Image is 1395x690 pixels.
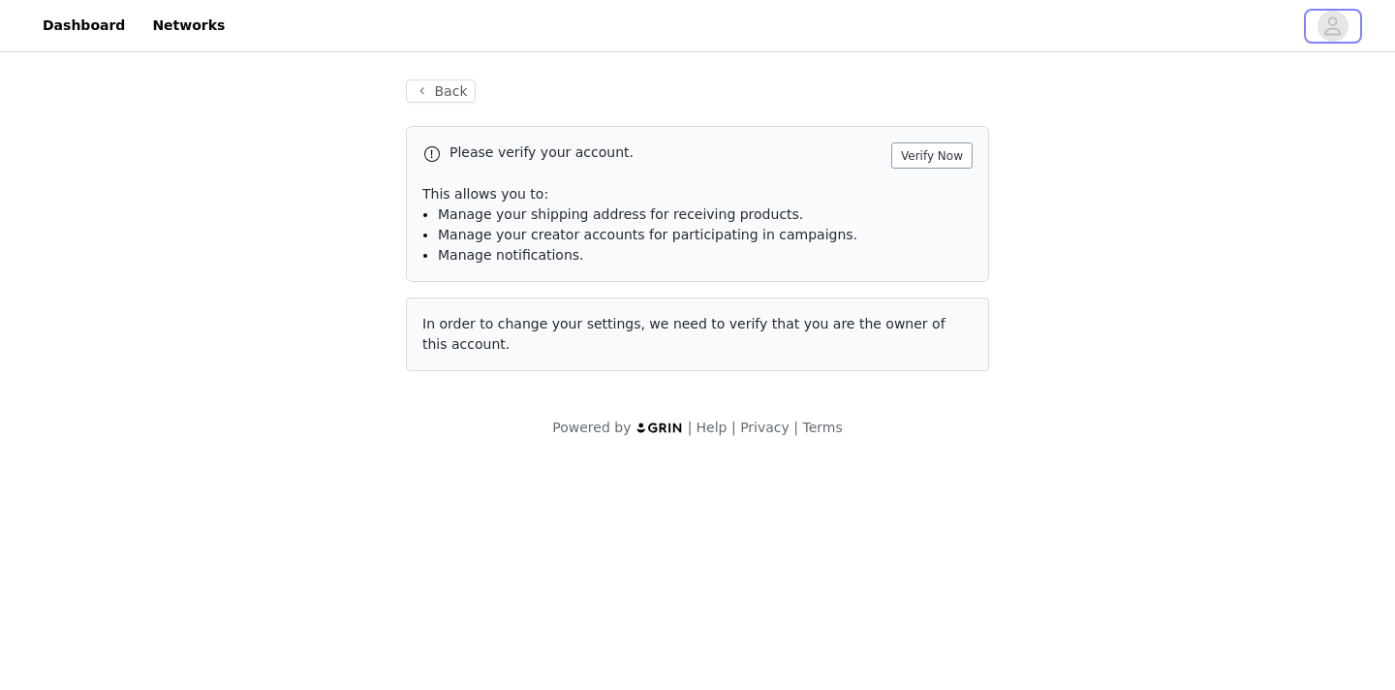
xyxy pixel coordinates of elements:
[31,4,137,47] a: Dashboard
[438,206,803,222] span: Manage your shipping address for receiving products.
[140,4,236,47] a: Networks
[635,422,684,434] img: logo
[731,420,736,435] span: |
[740,420,790,435] a: Privacy
[793,420,798,435] span: |
[449,142,883,163] p: Please verify your account.
[422,184,973,204] p: This allows you to:
[891,142,973,169] button: Verify Now
[688,420,693,435] span: |
[802,420,842,435] a: Terms
[422,316,945,352] span: In order to change your settings, we need to verify that you are the owner of this account.
[552,420,631,435] span: Powered by
[406,79,476,103] button: Back
[438,247,584,263] span: Manage notifications.
[697,420,728,435] a: Help
[1323,11,1342,42] div: avatar
[438,227,857,242] span: Manage your creator accounts for participating in campaigns.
